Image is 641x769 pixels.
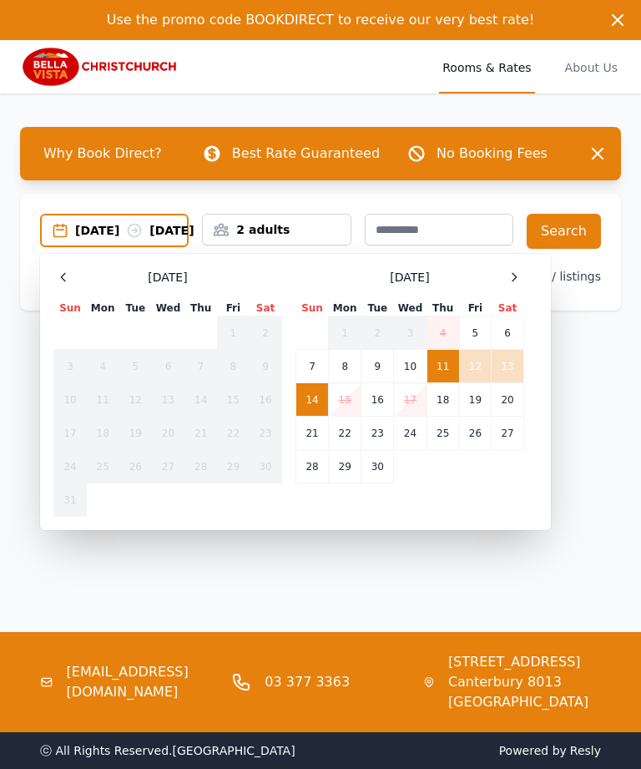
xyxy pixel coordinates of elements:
[329,450,361,483] td: 29
[217,383,249,417] td: 15
[232,144,380,164] p: Best Rate Guaranteed
[107,12,535,28] span: Use the promo code BOOKDIRECT to receive our very best rate!
[394,383,426,417] td: 17
[394,316,426,350] td: 3
[184,450,217,483] td: 28
[265,672,350,692] a: 03 377 3363
[54,350,87,383] td: 3
[30,137,175,170] span: Why Book Direct?
[390,269,429,286] span: [DATE]
[184,350,217,383] td: 7
[492,417,524,450] td: 27
[20,47,180,87] img: Bella Vista Christchurch
[570,744,601,757] a: Resly
[54,417,87,450] td: 17
[217,417,249,450] td: 22
[459,316,491,350] td: 5
[87,350,119,383] td: 4
[361,301,394,316] th: Tue
[394,417,426,450] td: 24
[459,383,491,417] td: 19
[361,417,394,450] td: 23
[152,350,184,383] td: 6
[492,383,524,417] td: 20
[329,316,361,350] td: 1
[296,450,329,483] td: 28
[184,383,217,417] td: 14
[119,301,152,316] th: Tue
[250,316,282,350] td: 2
[562,40,621,94] a: About Us
[459,301,491,316] th: Fri
[152,417,184,450] td: 20
[448,672,601,712] span: Canterbury 8013 [GEOGRAPHIC_DATA]
[54,383,87,417] td: 10
[329,383,361,417] td: 15
[394,350,426,383] td: 10
[87,450,119,483] td: 25
[459,350,491,383] td: 12
[361,316,394,350] td: 2
[426,316,459,350] td: 4
[250,383,282,417] td: 16
[217,301,249,316] th: Fri
[296,383,329,417] td: 14
[87,383,119,417] td: 11
[448,652,601,672] span: [STREET_ADDRESS]
[361,450,394,483] td: 30
[394,301,426,316] th: Wed
[426,350,459,383] td: 11
[217,350,249,383] td: 8
[152,301,184,316] th: Wed
[426,417,459,450] td: 25
[296,350,329,383] td: 7
[184,417,217,450] td: 21
[329,301,361,316] th: Mon
[184,301,217,316] th: Thu
[152,450,184,483] td: 27
[119,350,152,383] td: 5
[527,214,601,249] button: Search
[54,483,87,517] td: 31
[437,144,548,164] p: No Booking Fees
[426,383,459,417] td: 18
[40,744,295,757] span: ⓒ All Rights Reserved. [GEOGRAPHIC_DATA]
[54,450,87,483] td: 24
[87,301,119,316] th: Mon
[250,350,282,383] td: 9
[250,450,282,483] td: 30
[327,742,601,759] span: Powered by
[250,417,282,450] td: 23
[67,662,219,702] a: [EMAIL_ADDRESS][DOMAIN_NAME]
[329,417,361,450] td: 22
[250,301,282,316] th: Sat
[148,269,187,286] span: [DATE]
[439,40,534,94] a: Rooms & Rates
[119,383,152,417] td: 12
[361,350,394,383] td: 9
[54,301,87,316] th: Sun
[217,450,249,483] td: 29
[152,383,184,417] td: 13
[492,316,524,350] td: 6
[296,417,329,450] td: 21
[329,350,361,383] td: 8
[459,417,491,450] td: 26
[203,221,350,238] div: 2 adults
[75,222,187,239] div: [DATE] [DATE]
[426,301,459,316] th: Thu
[87,417,119,450] td: 18
[296,301,329,316] th: Sun
[492,350,524,383] td: 13
[119,450,152,483] td: 26
[492,301,524,316] th: Sat
[361,383,394,417] td: 16
[119,417,152,450] td: 19
[217,316,249,350] td: 1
